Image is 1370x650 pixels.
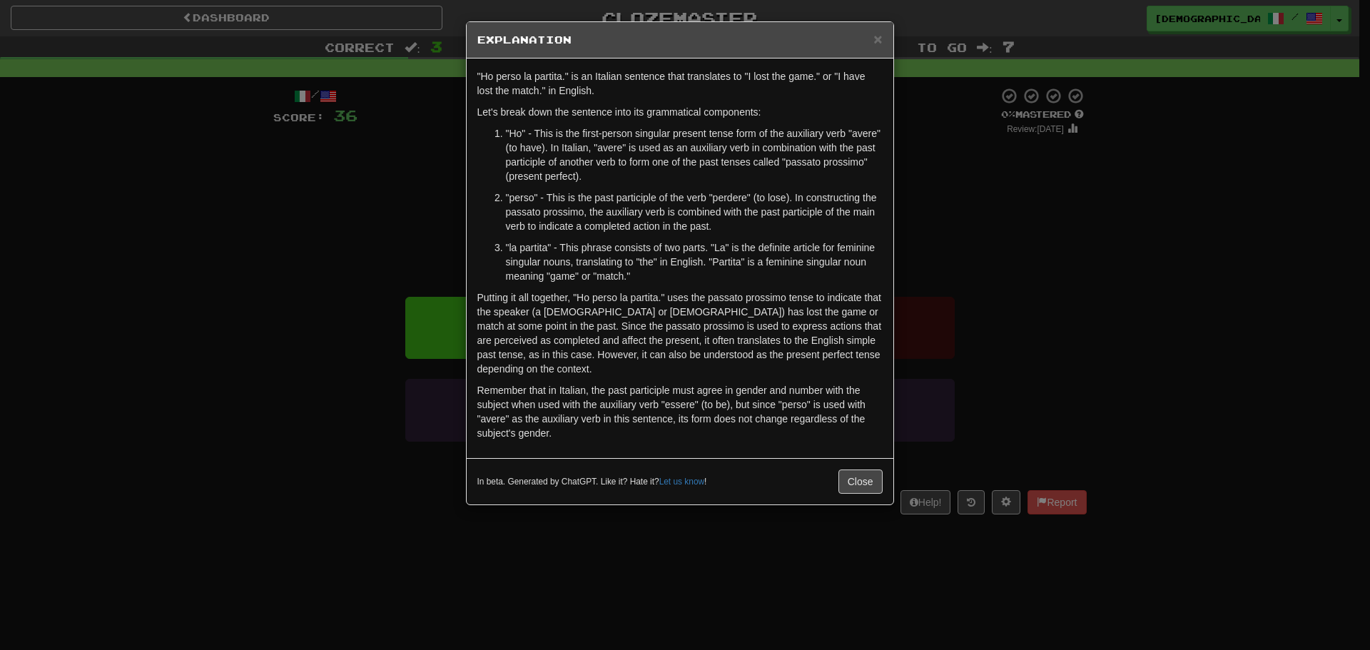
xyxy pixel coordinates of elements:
h5: Explanation [477,33,883,47]
p: Remember that in Italian, the past participle must agree in gender and number with the subject wh... [477,383,883,440]
p: Let's break down the sentence into its grammatical components: [477,105,883,119]
p: "perso" - This is the past participle of the verb "perdere" (to lose). In constructing the passat... [506,191,883,233]
button: Close [838,469,883,494]
small: In beta. Generated by ChatGPT. Like it? Hate it? ! [477,476,707,488]
a: Let us know [659,477,704,487]
button: Close [873,31,882,46]
span: × [873,31,882,47]
p: Putting it all together, "Ho perso la partita." uses the passato prossimo tense to indicate that ... [477,290,883,376]
p: "Ho perso la partita." is an Italian sentence that translates to "I lost the game." or "I have lo... [477,69,883,98]
p: "la partita" - This phrase consists of two parts. "La" is the definite article for feminine singu... [506,240,883,283]
p: "Ho" - This is the first-person singular present tense form of the auxiliary verb "avere" (to hav... [506,126,883,183]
